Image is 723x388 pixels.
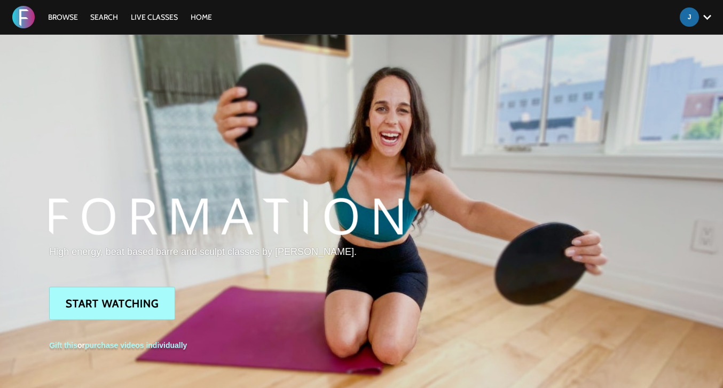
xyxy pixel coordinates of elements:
[49,341,77,350] a: Gift this
[43,12,218,22] nav: Primary
[49,287,175,320] a: Start Watching
[49,245,403,259] p: High energy, beat based barre and sculpt classes by [PERSON_NAME].
[85,12,123,22] a: Search
[85,341,187,350] a: purchase videos individually
[12,6,35,28] img: FORMATION
[43,12,83,22] a: Browse
[185,12,217,22] a: HOME
[49,341,187,350] span: or
[125,12,183,22] a: LIVE CLASSES
[49,198,403,235] img: FORMATION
